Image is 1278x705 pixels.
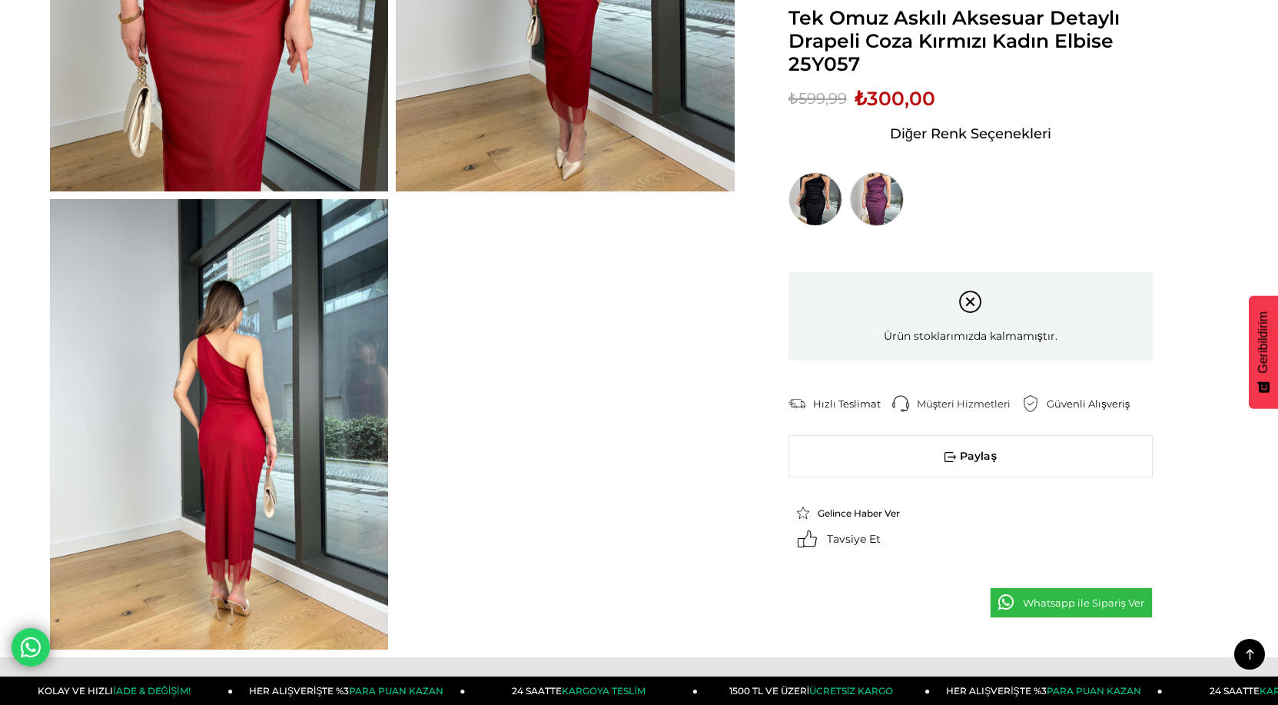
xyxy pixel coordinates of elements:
div: Güvenli Alışveriş [1047,397,1141,411]
span: İADE & DEĞİŞİM! [113,685,190,697]
img: shipping.png [788,395,805,412]
span: KARGOYA TESLİM [562,685,645,697]
a: KOLAY VE HIZLIİADE & DEĞİŞİM! [1,677,233,705]
a: 24 SAATTEKARGOYA TESLİM [466,677,698,705]
span: ₺300,00 [855,87,935,110]
img: security.png [1022,395,1039,412]
a: 1500 TL VE ÜZERİÜCRETSİZ KARGO [698,677,930,705]
a: Gelince Haber Ver [796,506,902,520]
img: Coza elbise 25Y057 [50,199,388,650]
a: HER ALIŞVERİŞTE %3PARA PUAN KAZAN [930,677,1162,705]
span: Tavsiye Et [827,532,881,546]
span: ÜCRETSİZ KARGO [809,685,893,697]
span: Diğer Renk Seçenekleri [890,121,1051,146]
span: Gelince Haber Ver [818,507,900,519]
div: Müşteri Hizmetleri [917,397,1023,411]
div: Ürün stoklarımızda kalmamıştır. [788,272,1153,361]
button: Geribildirim - Show survey [1249,296,1278,409]
span: Tek Omuz Askılı Aksesuar Detaylı Drapeli Coza Kırmızı Kadın Elbise 25Y057 [788,6,1153,75]
span: PARA PUAN KAZAN [349,685,443,697]
span: PARA PUAN KAZAN [1047,685,1141,697]
a: Whatsapp ile Sipariş Ver [990,587,1154,618]
a: HER ALIŞVERİŞTE %3PARA PUAN KAZAN [233,677,465,705]
img: Tek Omuz Askılı Aksesuar Detaylı Drapeli Coza Siyah Kadın Elbise 25Y057 [788,172,842,226]
span: ₺599,99 [788,87,847,110]
div: Hızlı Teslimat [813,397,892,411]
img: call-center.png [892,395,909,412]
span: Paylaş [789,436,1152,477]
img: Tek Omuz Askılı Aksesuar Detaylı Drapeli Coza Mor Kadın Elbise 25Y057 [850,172,904,226]
span: Geribildirim [1256,311,1270,374]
